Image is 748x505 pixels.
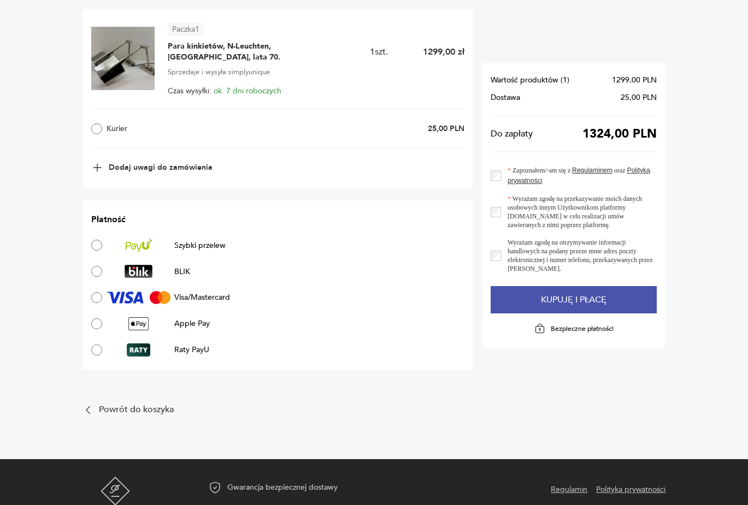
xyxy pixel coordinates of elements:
[174,344,209,355] p: Raty PayU
[125,265,152,278] img: BLIK
[91,318,102,329] input: Apple PayApple Pay
[83,405,473,415] a: Powrót do koszyka
[501,194,657,229] label: Wyrażam zgodę na przekazywanie moich danych osobowych innym Użytkownikom platformy [DOMAIN_NAME] ...
[572,167,612,174] a: Regulaminem
[174,240,226,251] p: Szybki przelew
[91,123,102,134] input: Kurier
[168,66,270,78] span: Sprzedaje i wysyła: simplyunique
[128,317,149,330] img: Apple Pay
[491,286,657,313] button: Kupuję i płacę
[551,324,614,333] p: Bezpieczne płatności
[428,123,464,134] p: 25,00 PLN
[214,86,281,96] span: ok. 7 dni roboczych
[99,406,174,413] p: Powrót do koszyka
[370,46,388,58] span: 1 szt.
[491,93,520,102] span: Dostawa
[91,27,155,90] img: Para kinkietów, N-Leuchten, Niemcy, lata 70.
[174,318,210,329] p: Apple Pay
[423,46,464,58] p: 1299,00 zł
[168,41,304,63] span: Para kinkietów, N-Leuchten, [GEOGRAPHIC_DATA], lata 70.
[91,213,464,225] h2: Płatność
[551,483,587,496] a: Regulamin
[501,165,657,186] label: Zapoznałem/-am się z oraz
[127,343,150,357] img: Raty PayU
[612,76,657,85] span: 1299,00 PLN
[534,323,545,334] img: Ikona kłódki
[174,266,190,277] p: BLIK
[91,292,102,303] input: Visa/MastercardVisa/Mastercard
[91,123,250,134] label: Kurier
[501,238,657,273] label: Wyrażam zgodę na otrzymywanie informacji handlowych na podany przeze mnie adres poczty elektronic...
[126,239,152,252] img: Szybki przelew
[508,167,650,185] a: Polityką prywatności
[621,93,657,102] span: 25,00 PLN
[491,129,533,138] span: Do zapłaty
[596,483,665,496] a: Polityka prywatności
[168,87,281,96] span: Czas wysyłki:
[209,481,222,494] img: Ikona gwarancji
[91,240,102,251] input: Szybki przelewSzybki przelew
[227,482,338,494] p: Gwarancja bezpiecznej dostawy
[91,266,102,277] input: BLIKBLIK
[107,291,170,304] img: Visa/Mastercard
[174,292,230,302] p: Visa/Mastercard
[91,344,102,355] input: Raty PayURaty PayU
[491,76,569,85] span: Wartość produktów ( 1 )
[168,23,204,36] article: Paczka 1
[582,129,657,138] span: 1324,00 PLN
[91,162,213,174] button: Dodaj uwagi do zamówienia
